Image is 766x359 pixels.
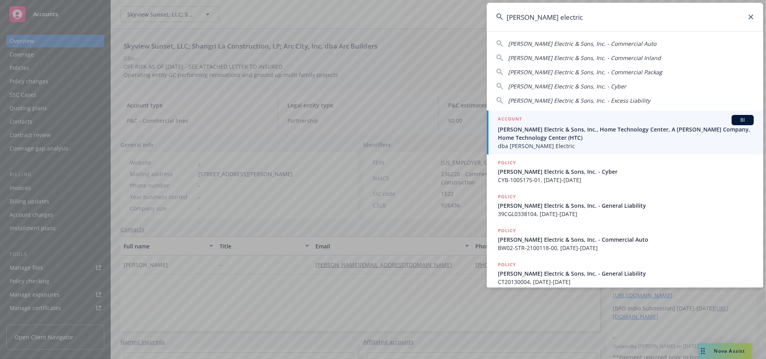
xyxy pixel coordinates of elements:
[508,68,662,76] span: [PERSON_NAME] Electric & Sons, Inc. - Commercial Packag
[498,244,754,252] span: BW02-STR-2100118-00, [DATE]-[DATE]
[498,125,754,142] span: [PERSON_NAME] Electric & Sons, Inc., Home Technology Center, A [PERSON_NAME] Company, Home Techno...
[498,176,754,184] span: CYB-1005175-01, [DATE]-[DATE]
[498,210,754,218] span: 39CGL0338104, [DATE]-[DATE]
[487,188,763,222] a: POLICY[PERSON_NAME] Electric & Sons, Inc. - General Liability39CGL0338104, [DATE]-[DATE]
[735,117,751,124] span: BI
[498,159,516,167] h5: POLICY
[487,3,763,31] input: Search...
[508,54,661,62] span: [PERSON_NAME] Electric & Sons, Inc. - Commercial Inland
[487,111,763,154] a: ACCOUNTBI[PERSON_NAME] Electric & Sons, Inc., Home Technology Center, A [PERSON_NAME] Company, Ho...
[498,261,516,269] h5: POLICY
[508,83,626,90] span: [PERSON_NAME] Electric & Sons, Inc. - Cyber
[498,269,754,278] span: [PERSON_NAME] Electric & Sons, Inc. - General Liability
[487,256,763,290] a: POLICY[PERSON_NAME] Electric & Sons, Inc. - General LiabilityCT20130004, [DATE]-[DATE]
[487,154,763,188] a: POLICY[PERSON_NAME] Electric & Sons, Inc. - CyberCYB-1005175-01, [DATE]-[DATE]
[498,193,516,201] h5: POLICY
[498,167,754,176] span: [PERSON_NAME] Electric & Sons, Inc. - Cyber
[487,222,763,256] a: POLICY[PERSON_NAME] Electric & Sons, Inc. - Commercial AutoBW02-STR-2100118-00, [DATE]-[DATE]
[498,227,516,235] h5: POLICY
[508,97,650,104] span: [PERSON_NAME] Electric & Sons, Inc. - Excess Liability
[498,278,754,286] span: CT20130004, [DATE]-[DATE]
[508,40,656,47] span: [PERSON_NAME] Electric & Sons, Inc. - Commercial Auto
[498,115,522,124] h5: ACCOUNT
[498,142,754,150] span: dba [PERSON_NAME] Electric
[498,201,754,210] span: [PERSON_NAME] Electric & Sons, Inc. - General Liability
[498,235,754,244] span: [PERSON_NAME] Electric & Sons, Inc. - Commercial Auto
